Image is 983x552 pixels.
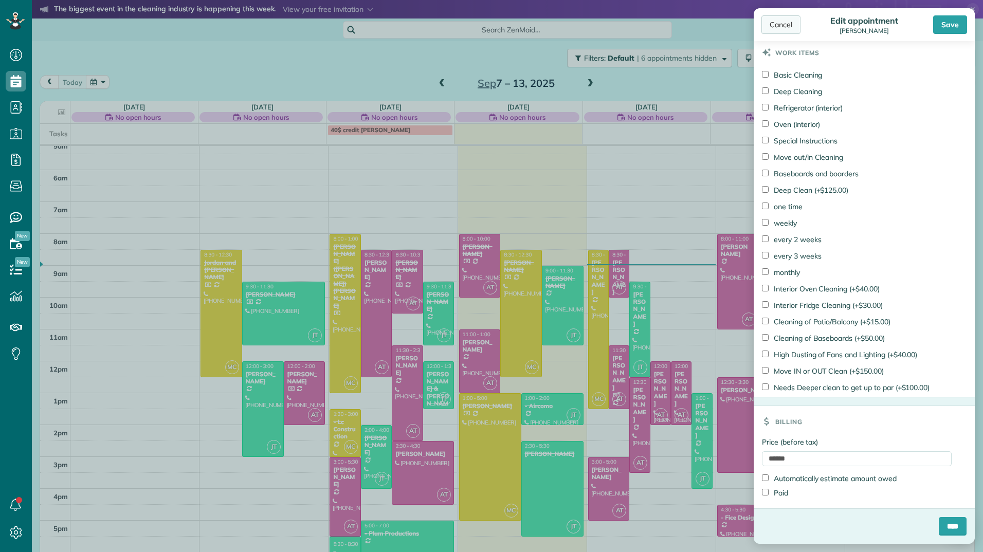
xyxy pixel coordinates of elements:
[762,366,884,376] label: Move IN or OUT Clean (+$150.00)
[762,170,769,176] input: Baseboards and boarders
[762,301,769,308] input: Interior Fridge Cleaning (+$30.00)
[762,334,769,341] input: Cleaning of Baseboards (+$50.00)
[762,383,769,390] input: Needs Deeper clean to get up to par (+$100.00)
[762,218,797,228] label: weekly
[762,119,820,130] label: Oven (interior)
[762,70,822,80] label: Basic Cleaning
[762,71,769,78] input: Basic Cleaning
[933,15,967,34] div: Save
[762,437,952,447] label: Price (before tax)
[762,152,843,162] label: Move out/in Cleaning
[762,488,788,498] label: Paid
[827,15,901,26] div: Edit appointment
[762,104,769,111] input: Refrigerator (interior)
[762,234,822,245] label: every 2 weeks
[762,219,769,226] input: weekly
[15,257,30,267] span: New
[762,235,769,242] input: every 2 weeks
[762,153,769,160] input: Move out/in Cleaning
[762,349,917,360] label: High Dusting of Fans and Lighting (+$40.00)
[762,169,859,179] label: Baseboards and boarders
[762,268,769,275] input: monthly
[762,201,803,212] label: one time
[762,284,880,294] label: Interior Oven Cleaning (+$40.00)
[762,474,769,481] input: Automatically estimate amount owed
[762,120,769,127] input: Oven (interior)
[15,231,30,241] span: New
[762,285,769,291] input: Interior Oven Cleaning (+$40.00)
[762,252,769,259] input: every 3 weeks
[762,267,800,278] label: monthly
[827,27,901,34] div: [PERSON_NAME]
[775,406,803,437] h3: Billing
[762,251,822,261] label: every 3 weeks
[762,317,890,327] label: Cleaning of Patio/Balcony (+$15.00)
[762,473,897,484] label: Automatically estimate amount owed
[762,103,843,113] label: Refrigerator (interior)
[762,137,769,143] input: Special Instructions
[775,37,820,68] h3: Work items
[762,333,885,343] label: Cleaning of Baseboards (+$50.00)
[761,15,800,34] div: Cancel
[762,489,769,495] input: Paid
[762,86,822,97] label: Deep Cleaning
[762,87,769,94] input: Deep Cleaning
[762,318,769,324] input: Cleaning of Patio/Balcony (+$15.00)
[762,367,769,374] input: Move IN or OUT Clean (+$150.00)
[762,382,930,393] label: Needs Deeper clean to get up to par (+$100.00)
[762,136,838,146] label: Special Instructions
[762,300,883,310] label: Interior Fridge Cleaning (+$30.00)
[762,351,769,357] input: High Dusting of Fans and Lighting (+$40.00)
[762,186,769,193] input: Deep Clean (+$125.00)
[762,185,848,195] label: Deep Clean (+$125.00)
[762,203,769,209] input: one time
